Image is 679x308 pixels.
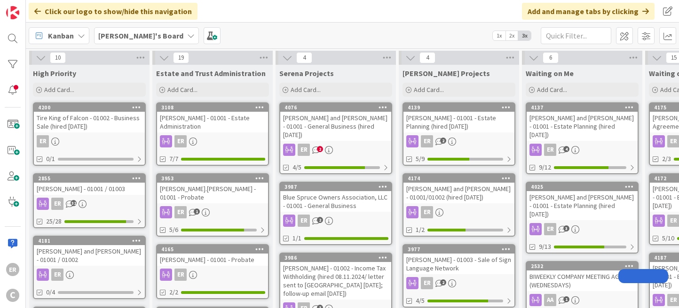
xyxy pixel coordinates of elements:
div: ER [51,198,63,210]
a: 2855[PERSON_NAME] - 01001 / 01003ER25/28 [33,173,146,228]
span: 5/6 [169,225,178,235]
div: AA [527,294,638,306]
div: [PERSON_NAME] and [PERSON_NAME] - 01001 - Estate Planning (hired [DATE]) [527,112,638,141]
div: ER [157,135,268,147]
div: 4181[PERSON_NAME] and [PERSON_NAME] - 01001 / 01002 [34,237,145,266]
div: 3986[PERSON_NAME] - 01002 - Income Tax Withholding (hired 08.11.2024/ letter sent to [GEOGRAPHIC_... [280,254,391,300]
div: 4181 [34,237,145,245]
div: 4181 [38,238,145,244]
div: [PERSON_NAME] - 01001 - Estate Administration [157,112,268,132]
div: ER [403,135,514,147]
span: Estate and Trust Administration [156,69,266,78]
span: 2 [440,279,446,285]
div: ER [421,135,433,147]
div: Click our logo to show/hide this navigation [29,3,197,20]
div: ER [157,269,268,281]
div: 4025 [531,184,638,190]
div: ER [34,198,145,210]
div: 3108[PERSON_NAME] - 01001 - Estate Administration [157,103,268,132]
span: 0/1 [46,154,55,164]
span: 2 [440,138,446,144]
div: 2855 [34,174,145,183]
div: 4137[PERSON_NAME] and [PERSON_NAME] - 01001 - Estate Planning (hired [DATE]) [527,103,638,141]
div: 4137 [531,104,638,111]
span: 2 [317,217,323,223]
span: 4 [296,52,312,63]
div: 4076 [280,103,391,112]
div: [PERSON_NAME] and [PERSON_NAME] - 01001 - General Business (hired [DATE]) [280,112,391,141]
a: 3987Blue Spruce Owners Association, LLC - 01001 - General BusinessER1/1 [279,182,392,245]
span: Serena Projects [279,69,334,78]
div: 4139[PERSON_NAME] - 01001 - Estate Planning (hired [DATE]) [403,103,514,132]
div: 3987Blue Spruce Owners Association, LLC - 01001 - General Business [280,183,391,212]
div: 4137 [527,103,638,112]
div: [PERSON_NAME] - 01001 / 01003 [34,183,145,195]
span: 4/5 [416,296,425,306]
div: [PERSON_NAME] and [PERSON_NAME] - 01001 / 01002 [34,245,145,266]
span: 9/12 [539,162,551,172]
div: 3977[PERSON_NAME] - 01003 - Sale of Sign Language Network [403,245,514,274]
div: [PERSON_NAME] - 01001 - Probate [157,254,268,266]
span: 2x [505,31,518,40]
div: 2855 [38,175,145,182]
span: Kanban [48,30,74,41]
span: 1/2 [416,225,425,235]
span: Add Card... [167,85,197,94]
div: ER [174,206,187,218]
span: 1 [563,296,569,302]
span: 2/3 [662,154,671,164]
div: 4165 [161,246,268,253]
div: ER [544,144,556,156]
span: Add Card... [414,85,444,94]
input: Quick Filter... [541,27,611,44]
div: [PERSON_NAME] - 01001 - Estate Planning (hired [DATE]) [403,112,514,132]
span: 31 [71,200,77,206]
div: 4174[PERSON_NAME] and [PERSON_NAME] - 01001/01002 (hired [DATE]) [403,174,514,203]
div: Tire King of Falcon - 01002 - Business Sale (hired [DATE]) [34,112,145,132]
span: Waiting on Me [526,69,574,78]
div: ER [37,135,49,147]
div: 3977 [403,245,514,254]
div: [PERSON_NAME] and [PERSON_NAME] - 01001/01002 (hired [DATE]) [403,183,514,203]
div: ER [280,144,391,156]
span: Add Card... [291,85,321,94]
span: 5/10 [662,233,674,243]
div: 4076[PERSON_NAME] and [PERSON_NAME] - 01001 - General Business (hired [DATE]) [280,103,391,141]
span: 4 [419,52,435,63]
a: 4181[PERSON_NAME] and [PERSON_NAME] - 01001 / 01002ER0/4 [33,236,146,299]
span: Ryan Projects [403,69,490,78]
span: 2/2 [169,287,178,297]
a: 4139[PERSON_NAME] - 01001 - Estate Planning (hired [DATE])ER5/9 [403,102,515,166]
div: 4025 [527,183,638,191]
a: 4025[PERSON_NAME] and [PERSON_NAME] - 01001 - Estate Planning (hired [DATE])ER9/13 [526,182,639,254]
img: Visit kanbanzone.com [6,6,19,19]
div: 3953 [161,175,268,182]
div: 3987 [284,184,391,190]
span: 0/4 [46,287,55,297]
span: 1x [493,31,505,40]
span: 19 [173,52,189,63]
div: 3108 [157,103,268,112]
div: 3986 [280,254,391,262]
span: 6 [543,52,559,63]
div: 4200 [34,103,145,112]
div: 3108 [161,104,268,111]
div: ER [280,215,391,227]
div: 4165[PERSON_NAME] - 01001 - Probate [157,245,268,266]
span: 9/13 [539,242,551,252]
a: 3953[PERSON_NAME].[PERSON_NAME] - 01001 - ProbateER5/6 [156,173,269,237]
a: 4165[PERSON_NAME] - 01001 - ProbateER2/2 [156,244,269,299]
span: 3 [563,225,569,231]
span: 4/5 [292,162,301,172]
div: ER [527,144,638,156]
div: 4165 [157,245,268,254]
div: C [6,289,19,302]
div: ER [174,135,187,147]
a: 4174[PERSON_NAME] and [PERSON_NAME] - 01001/01002 (hired [DATE])ER1/2 [403,173,515,237]
span: 5/9 [416,154,425,164]
div: AA [544,294,556,306]
div: ER [298,215,310,227]
div: 3986 [284,254,391,261]
b: [PERSON_NAME]'s Board [98,31,183,40]
div: ER [421,277,433,289]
